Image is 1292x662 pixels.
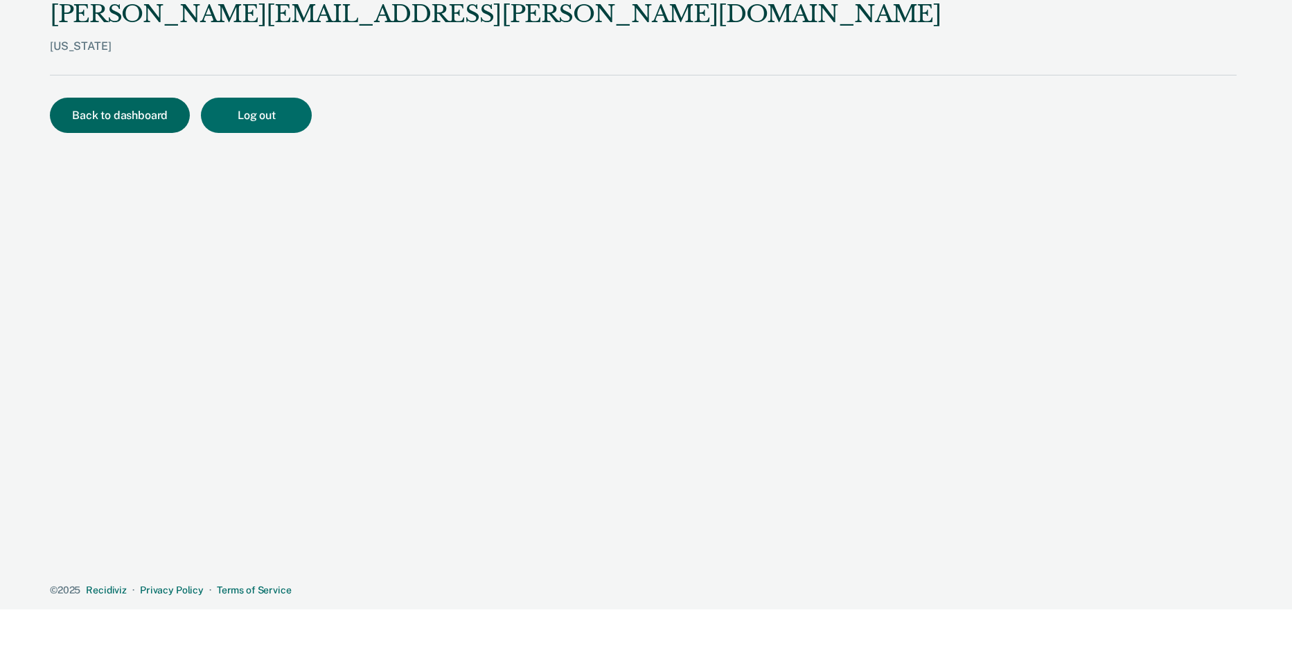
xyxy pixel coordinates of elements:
button: Log out [201,98,312,133]
a: Back to dashboard [50,110,201,121]
button: Back to dashboard [50,98,190,133]
a: Recidiviz [86,584,127,596]
div: · · [50,584,1237,596]
div: [US_STATE] [50,39,941,75]
a: Privacy Policy [140,584,204,596]
span: © 2025 [50,584,80,596]
a: Terms of Service [217,584,292,596]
